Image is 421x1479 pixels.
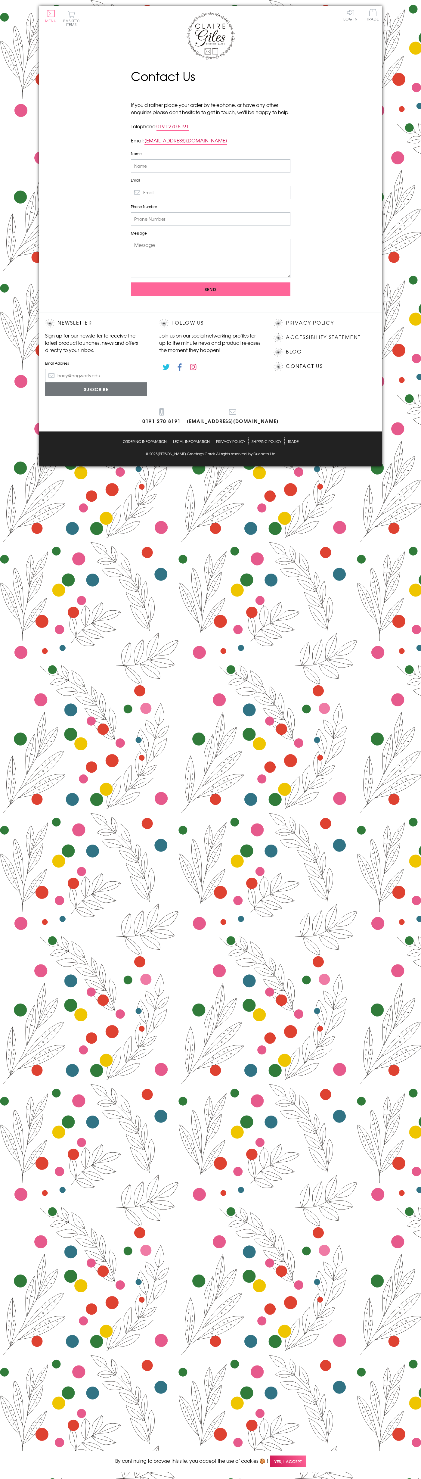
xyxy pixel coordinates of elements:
input: Email [131,186,290,199]
a: [PERSON_NAME] Greetings Cards [158,451,215,457]
p: Sign up for our newsletter to receive the latest product launches, news and offers directly to yo... [45,332,147,353]
h2: Newsletter [45,319,147,328]
input: Name [131,159,290,173]
h2: Follow Us [159,319,262,328]
span: All rights reserved. [216,451,247,456]
label: Message [131,230,290,236]
input: Send [131,282,290,296]
p: © 2025 . [45,451,376,456]
button: Menu [45,10,57,23]
a: Trade [367,9,379,22]
label: Phone Number [131,204,290,209]
span: Trade [367,9,379,21]
p: Join us on our social networking profiles for up to the minute news and product releases the mome... [159,332,262,353]
span: Menu [45,18,57,23]
label: Email [131,177,290,183]
p: Email: [131,137,290,144]
a: Privacy Policy [216,437,245,445]
a: Accessibility Statement [286,333,361,341]
a: [EMAIL_ADDRESS][DOMAIN_NAME] [144,137,227,145]
input: Phone Number [131,212,290,226]
a: Ordering Information [123,437,167,445]
span: If you'd rather place your order by telephone, or have any other enquiries please don't hesitate ... [131,101,289,116]
a: [EMAIL_ADDRESS][DOMAIN_NAME] [187,408,279,425]
a: Log In [343,9,358,21]
img: Claire Giles Greetings Cards [187,12,235,60]
a: Legal Information [173,437,210,445]
a: Privacy Policy [286,319,334,327]
input: harry@hogwarts.edu [45,369,147,382]
span: Telephone: [131,123,156,130]
h1: Contact Us [131,67,290,85]
a: Contact Us [286,362,323,370]
a: Blog [286,348,302,356]
a: 0191 270 8191 [142,408,181,425]
label: Name [131,151,290,156]
a: by Blueocto Ltd [248,451,275,457]
button: Basket0 items [63,11,80,26]
span: 0 items [66,18,80,27]
input: Subscribe [45,382,147,396]
label: Email Address [45,360,147,366]
a: Trade [288,437,299,445]
span: Yes, I accept [270,1456,306,1467]
a: 0191 270 8191 [156,123,189,131]
a: Shipping Policy [252,437,281,445]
